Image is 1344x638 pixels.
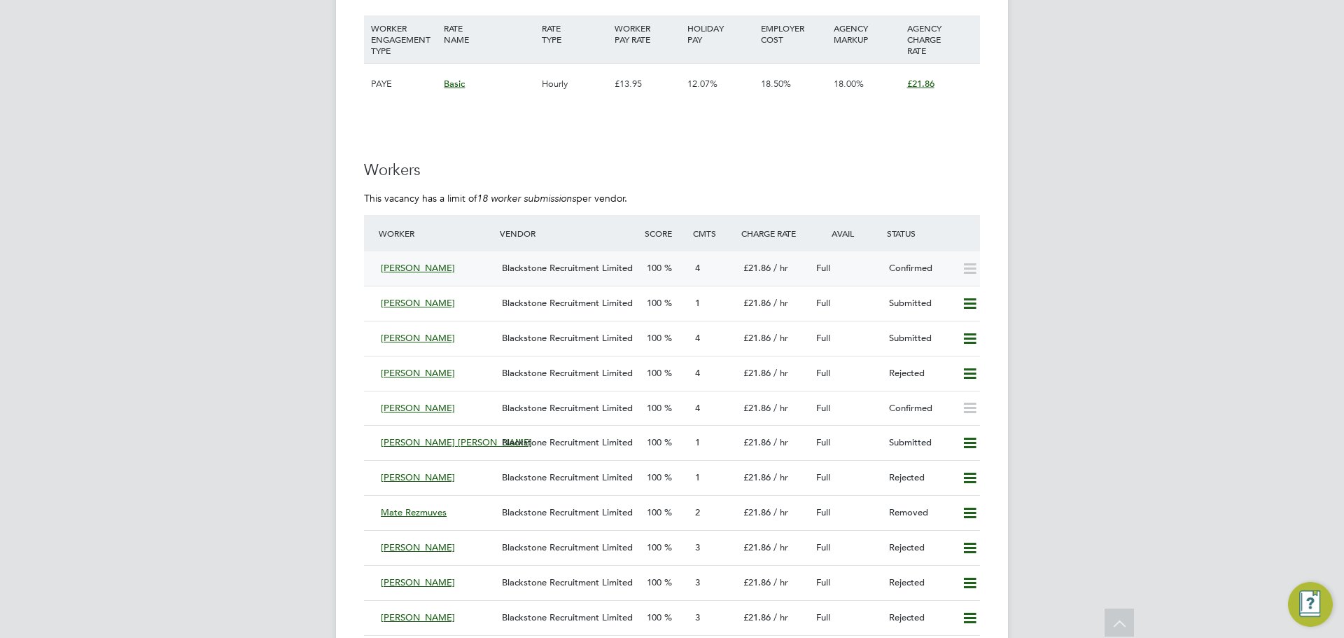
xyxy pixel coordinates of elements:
div: Submitted [883,327,956,350]
div: AGENCY MARKUP [830,15,903,52]
span: £21.86 [743,506,771,518]
span: £21.86 [907,78,934,90]
div: Rejected [883,606,956,630]
div: Confirmed [883,257,956,280]
span: 100 [647,262,661,274]
span: £21.86 [743,332,771,344]
div: AGENCY CHARGE RATE [904,15,976,63]
span: Blackstone Recruitment Limited [502,541,633,553]
span: [PERSON_NAME] [381,576,455,588]
span: £21.86 [743,611,771,623]
span: / hr [773,367,788,379]
div: Avail [811,221,883,246]
div: Rejected [883,536,956,560]
div: Submitted [883,431,956,455]
span: Full [816,367,830,379]
div: EMPLOYER COST [757,15,830,52]
span: Blackstone Recruitment Limited [502,402,633,414]
span: Full [816,262,830,274]
span: Full [816,576,830,588]
div: WORKER PAY RATE [611,15,684,52]
span: Blackstone Recruitment Limited [502,471,633,483]
span: / hr [773,611,788,623]
span: 100 [647,506,661,518]
div: Cmts [689,221,738,246]
div: Score [641,221,689,246]
span: [PERSON_NAME] [381,332,455,344]
span: / hr [773,402,788,414]
p: This vacancy has a limit of per vendor. [364,192,980,204]
div: Rejected [883,362,956,385]
span: Full [816,436,830,448]
span: [PERSON_NAME] [PERSON_NAME] [381,436,532,448]
span: Blackstone Recruitment Limited [502,297,633,309]
span: 1 [695,471,700,483]
span: 3 [695,611,700,623]
span: Blackstone Recruitment Limited [502,262,633,274]
span: / hr [773,436,788,448]
div: RATE TYPE [538,15,611,52]
span: 3 [695,541,700,553]
span: Full [816,541,830,553]
span: Blackstone Recruitment Limited [502,506,633,518]
span: / hr [773,471,788,483]
span: [PERSON_NAME] [381,471,455,483]
span: / hr [773,576,788,588]
span: 100 [647,611,661,623]
span: 100 [647,471,661,483]
div: RATE NAME [440,15,538,52]
span: £21.86 [743,367,771,379]
span: 100 [647,332,661,344]
div: Confirmed [883,397,956,420]
span: 4 [695,367,700,379]
span: Blackstone Recruitment Limited [502,367,633,379]
span: 100 [647,297,661,309]
span: 100 [647,436,661,448]
div: Removed [883,501,956,525]
span: 12.07% [687,78,717,90]
span: £21.86 [743,436,771,448]
div: £13.95 [611,64,684,104]
span: Full [816,332,830,344]
span: [PERSON_NAME] [381,367,455,379]
span: 4 [695,332,700,344]
div: Status [883,221,980,246]
span: 18.00% [834,78,864,90]
span: Blackstone Recruitment Limited [502,436,633,448]
span: 100 [647,402,661,414]
span: Full [816,297,830,309]
span: 4 [695,262,700,274]
div: Rejected [883,466,956,490]
span: / hr [773,297,788,309]
h3: Workers [364,160,980,181]
span: £21.86 [743,297,771,309]
div: Rejected [883,571,956,595]
span: / hr [773,506,788,518]
span: [PERSON_NAME] [381,262,455,274]
div: Charge Rate [738,221,811,246]
span: [PERSON_NAME] [381,297,455,309]
div: HOLIDAY PAY [684,15,757,52]
span: [PERSON_NAME] [381,611,455,623]
span: £21.86 [743,541,771,553]
div: Worker [375,221,496,246]
span: 18.50% [761,78,791,90]
span: / hr [773,262,788,274]
span: Mate Rezmuves [381,506,447,518]
span: £21.86 [743,576,771,588]
span: 1 [695,436,700,448]
span: Blackstone Recruitment Limited [502,611,633,623]
div: WORKER ENGAGEMENT TYPE [367,15,440,63]
span: £21.86 [743,262,771,274]
span: / hr [773,541,788,553]
div: Hourly [538,64,611,104]
div: Submitted [883,292,956,315]
span: 100 [647,541,661,553]
span: 100 [647,367,661,379]
span: 1 [695,297,700,309]
div: Vendor [496,221,641,246]
span: Full [816,402,830,414]
span: Full [816,506,830,518]
span: £21.86 [743,402,771,414]
span: [PERSON_NAME] [381,402,455,414]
